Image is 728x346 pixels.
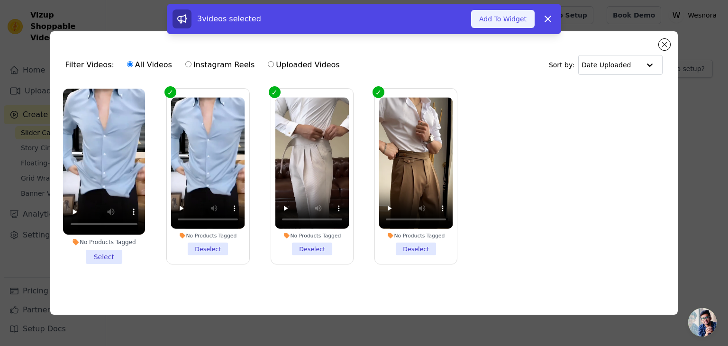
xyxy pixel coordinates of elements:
div: No Products Tagged [171,232,245,239]
div: No Products Tagged [275,232,349,239]
label: Uploaded Videos [267,59,340,71]
span: 3 videos selected [197,14,261,23]
button: Add To Widget [471,10,535,28]
label: Instagram Reels [185,59,255,71]
div: No Products Tagged [63,238,145,246]
div: Sort by: [549,55,663,75]
label: All Videos [127,59,173,71]
div: No Products Tagged [379,232,453,239]
div: Bate-papo aberto [688,308,717,337]
div: Filter Videos: [65,54,345,76]
button: Close modal [659,39,670,50]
